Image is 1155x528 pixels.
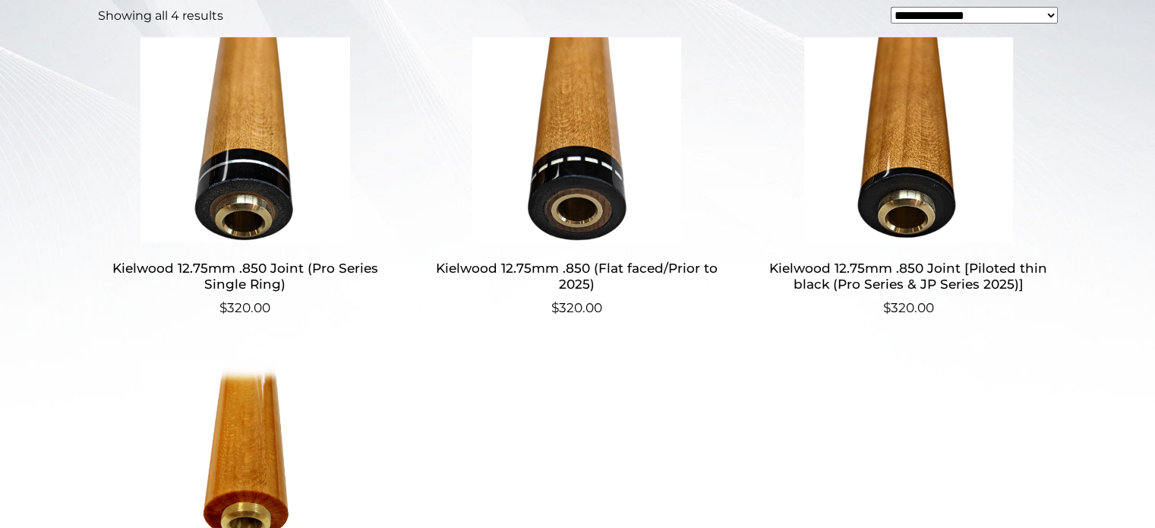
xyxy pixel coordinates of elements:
a: Kielwood 12.75mm .850 Joint [Piloted thin black (Pro Series & JP Series 2025)] $320.00 [761,37,1056,318]
span: $ [219,300,227,315]
bdi: 320.00 [883,300,934,315]
select: Shop order [891,7,1058,24]
h2: Kielwood 12.75mm .850 (Flat faced/Prior to 2025) [429,255,724,299]
bdi: 320.00 [219,300,270,315]
bdi: 320.00 [551,300,602,315]
span: $ [883,300,891,315]
a: Kielwood 12.75mm .850 (Flat faced/Prior to 2025) $320.00 [429,37,724,318]
img: Kielwood 12.75mm .850 Joint (Pro Series Single Ring) [98,37,393,242]
img: Kielwood 12.75mm .850 (Flat faced/Prior to 2025) [429,37,724,242]
p: Showing all 4 results [98,7,223,25]
a: Kielwood 12.75mm .850 Joint (Pro Series Single Ring) $320.00 [98,37,393,318]
h2: Kielwood 12.75mm .850 Joint [Piloted thin black (Pro Series & JP Series 2025)] [761,255,1056,299]
span: $ [551,300,559,315]
h2: Kielwood 12.75mm .850 Joint (Pro Series Single Ring) [98,255,393,299]
img: Kielwood 12.75mm .850 Joint [Piloted thin black (Pro Series & JP Series 2025)] [761,37,1056,242]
